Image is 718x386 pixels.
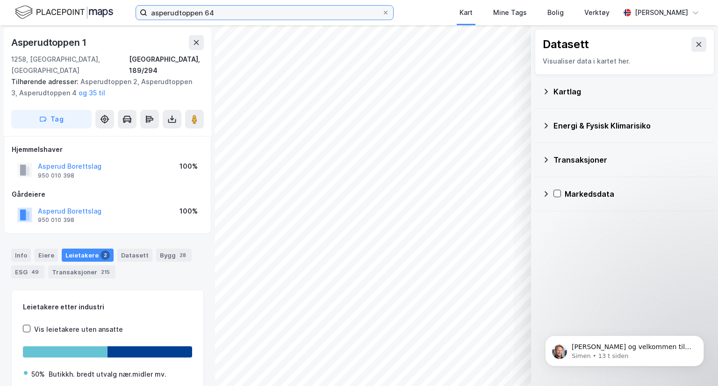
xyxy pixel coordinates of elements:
[129,54,204,76] div: [GEOGRAPHIC_DATA], 189/294
[11,54,129,76] div: 1258, [GEOGRAPHIC_DATA], [GEOGRAPHIC_DATA]
[156,249,192,262] div: Bygg
[179,206,198,217] div: 100%
[543,37,589,52] div: Datasett
[11,35,88,50] div: Asperudtoppen 1
[11,110,92,129] button: Tag
[11,76,196,99] div: Asperudtoppen 2, Asperudtoppen 3, Asperudtoppen 4
[35,249,58,262] div: Eiere
[179,161,198,172] div: 100%
[543,56,706,67] div: Visualiser data i kartet her.
[460,7,473,18] div: Kart
[12,144,203,155] div: Hjemmelshaver
[12,189,203,200] div: Gårdeiere
[147,6,382,20] input: Søk på adresse, matrikkel, gårdeiere, leietakere eller personer
[31,369,45,380] div: 50%
[584,7,610,18] div: Verktøy
[48,265,115,279] div: Transaksjoner
[117,249,152,262] div: Datasett
[34,324,123,335] div: Vis leietakere uten ansatte
[553,120,707,131] div: Energi & Fysisk Klimarisiko
[38,216,74,224] div: 950 010 398
[11,265,44,279] div: ESG
[178,250,188,260] div: 28
[101,250,110,260] div: 2
[38,172,74,179] div: 950 010 398
[15,4,113,21] img: logo.f888ab2527a4732fd821a326f86c7f29.svg
[11,78,80,86] span: Tilhørende adresser:
[62,249,114,262] div: Leietakere
[531,316,718,381] iframe: Intercom notifications melding
[553,154,707,165] div: Transaksjoner
[11,249,31,262] div: Info
[99,267,112,277] div: 215
[553,86,707,97] div: Kartlag
[23,301,192,313] div: Leietakere etter industri
[547,7,564,18] div: Bolig
[493,7,527,18] div: Mine Tags
[29,267,41,277] div: 49
[635,7,688,18] div: [PERSON_NAME]
[565,188,707,200] div: Markedsdata
[49,369,166,380] div: Butikkh. bredt utvalg nær.midler mv.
